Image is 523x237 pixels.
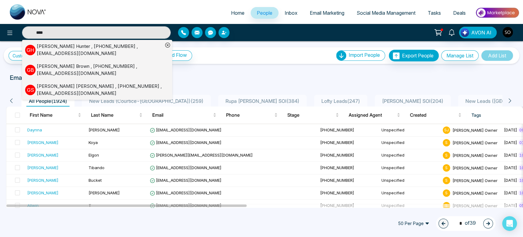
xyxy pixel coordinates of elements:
[37,43,163,57] div: [PERSON_NAME] Hunter , [PHONE_NUMBER] , [EMAIL_ADDRESS][DOMAIN_NAME]
[379,149,440,162] td: Unspecified
[27,190,59,196] div: [PERSON_NAME]
[379,124,440,137] td: Unspecified
[10,73,55,82] p: Email Statistics:
[443,126,450,134] span: S J
[320,153,354,157] span: [PHONE_NUMBER]
[344,107,405,124] th: Assigned Agent
[279,7,304,19] a: Inbox
[502,27,513,37] img: User Avatar
[150,190,222,195] span: [EMAIL_ADDRESS][DOMAIN_NAME]
[349,111,396,119] span: Assigned Agent
[287,111,334,119] span: Stage
[447,7,472,19] a: Deals
[460,28,469,37] img: Lead Flow
[320,203,354,208] span: [PHONE_NUMBER]
[150,178,222,183] span: [EMAIL_ADDRESS][DOMAIN_NAME]
[453,165,498,170] span: [PERSON_NAME] Owner
[443,177,450,184] span: S
[428,10,441,16] span: Tasks
[304,7,351,19] a: Email Marketing
[251,7,279,19] a: People
[443,139,450,146] span: S
[441,50,479,61] button: Manage List
[443,202,450,209] span: S
[349,52,380,58] span: Import People
[25,65,36,75] p: G B
[459,27,497,38] button: AVON AI
[453,203,498,208] span: [PERSON_NAME] Owner
[25,107,86,124] th: First Name
[379,137,440,149] td: Unspecified
[320,178,354,183] span: [PHONE_NUMBER]
[504,165,517,170] span: [DATE]
[453,178,498,183] span: [PERSON_NAME] Owner
[320,165,354,170] span: [PHONE_NUMBER]
[89,153,99,157] span: Elgon
[320,190,354,195] span: [PHONE_NUMBER]
[147,107,221,124] th: Email
[86,107,147,124] th: Last Name
[380,98,446,104] span: [PERSON_NAME] SOI ( 204 )
[26,98,70,104] span: All People ( 1924 )
[456,219,476,227] span: of 39
[27,177,59,183] div: [PERSON_NAME]
[422,7,447,19] a: Tasks
[225,7,251,19] a: Home
[504,190,517,195] span: [DATE]
[453,153,498,157] span: [PERSON_NAME] Owner
[379,187,440,200] td: Unspecified
[150,165,222,170] span: [EMAIL_ADDRESS][DOMAIN_NAME]
[221,107,282,124] th: Phone
[320,127,354,132] span: [PHONE_NUMBER]
[319,98,362,104] span: Lofty Leads ( 247 )
[150,203,222,208] span: [EMAIL_ADDRESS][DOMAIN_NAME]
[453,190,498,195] span: [PERSON_NAME] Owner
[89,165,104,170] span: Tibando
[443,189,450,197] span: S
[379,200,440,212] td: Unspecified
[223,98,302,104] span: Rupa [PERSON_NAME] SOI ( 384 )
[152,111,212,119] span: Email
[231,10,244,16] span: Home
[504,140,517,145] span: [DATE]
[87,98,206,104] span: New Leads (Courtice-[GEOGRAPHIC_DATA]) ( 259 )
[453,140,498,145] span: [PERSON_NAME] Owner
[89,190,120,195] span: [PERSON_NAME]
[9,51,52,60] a: Custom Filter
[504,153,517,157] span: [DATE]
[89,127,120,132] span: [PERSON_NAME]
[91,111,138,119] span: Last Name
[443,164,450,172] span: S
[37,63,163,77] div: [PERSON_NAME] Brown , [PHONE_NUMBER] , [EMAIL_ADDRESS][DOMAIN_NAME]
[89,203,91,208] span: T
[282,107,344,124] th: Stage
[504,178,517,183] span: [DATE]
[502,216,517,231] div: Open Intercom Messenger
[27,152,59,158] div: [PERSON_NAME]
[27,139,59,146] div: [PERSON_NAME]
[310,10,344,16] span: Email Marketing
[285,10,298,16] span: Inbox
[453,127,498,132] span: [PERSON_NAME] Owner
[25,85,36,95] p: G S
[27,165,59,171] div: [PERSON_NAME]
[379,162,440,174] td: Unspecified
[257,10,272,16] span: People
[27,202,39,208] div: Allwin
[453,10,466,16] span: Deals
[504,127,517,132] span: [DATE]
[402,52,434,59] span: Export People
[379,174,440,187] td: Unspecified
[89,178,102,183] span: Bucket
[30,111,77,119] span: First Name
[150,127,222,132] span: [EMAIL_ADDRESS][DOMAIN_NAME]
[164,52,187,58] span: Lead Flow
[10,4,47,20] img: Nova CRM Logo
[410,111,457,119] span: Created
[394,219,434,228] span: 50 Per Page
[27,127,42,133] div: Daynna
[226,111,273,119] span: Phone
[150,140,222,145] span: [EMAIL_ADDRESS][DOMAIN_NAME]
[504,203,517,208] span: [DATE]
[443,152,450,159] span: S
